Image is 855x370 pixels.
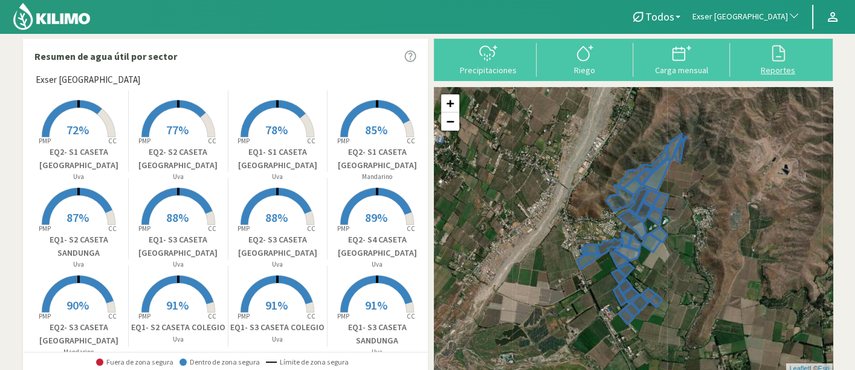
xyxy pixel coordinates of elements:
[266,358,349,366] span: Límite de zona segura
[96,358,173,366] span: Fuera de zona segura
[66,210,89,225] span: 87%
[265,297,288,313] span: 91%
[39,224,51,233] tspan: PMP
[30,172,129,182] p: Uva
[30,259,129,270] p: Uva
[208,312,216,320] tspan: CC
[109,224,117,233] tspan: CC
[109,312,117,320] tspan: CC
[36,73,140,87] span: Exser [GEOGRAPHIC_DATA]
[34,49,177,63] p: Resumen de agua útil por sector
[30,146,129,172] p: EQ2- S1 CASETA [GEOGRAPHIC_DATA]
[66,297,89,313] span: 90%
[327,321,427,347] p: EQ1- S3 CASETA SANDUNGA
[327,172,427,182] p: Mandarino
[337,312,349,320] tspan: PMP
[407,137,416,145] tspan: CC
[308,224,316,233] tspan: CC
[129,321,228,334] p: EQ1- S2 CASETA COLEGIO
[237,137,250,145] tspan: PMP
[228,259,327,270] p: Uva
[237,312,250,320] tspan: PMP
[327,233,427,259] p: EQ2- S4 CASETA [GEOGRAPHIC_DATA]
[365,122,387,137] span: 85%
[228,334,327,345] p: Uva
[540,66,630,74] div: Riego
[337,137,349,145] tspan: PMP
[109,137,117,145] tspan: CC
[228,146,327,172] p: EQ1- S1 CASETA [GEOGRAPHIC_DATA]
[327,146,427,172] p: EQ2- S1 CASETA [GEOGRAPHIC_DATA]
[407,224,416,233] tspan: CC
[441,94,459,112] a: Zoom in
[129,259,228,270] p: Uva
[166,297,189,313] span: 91%
[441,112,459,131] a: Zoom out
[138,312,150,320] tspan: PMP
[39,137,51,145] tspan: PMP
[637,66,726,74] div: Carga mensual
[308,137,316,145] tspan: CC
[537,43,633,75] button: Riego
[237,224,250,233] tspan: PMP
[208,137,216,145] tspan: CC
[645,10,674,23] span: Todos
[734,66,823,74] div: Reportes
[327,347,427,357] p: Uva
[129,334,228,345] p: Uva
[30,233,129,259] p: EQ1- S2 CASETA SANDUNGA
[692,11,788,23] span: Exser [GEOGRAPHIC_DATA]
[129,233,228,259] p: EQ1- S3 CASETA [GEOGRAPHIC_DATA]
[208,224,216,233] tspan: CC
[166,122,189,137] span: 77%
[129,146,228,172] p: EQ2- S2 CASETA [GEOGRAPHIC_DATA]
[265,210,288,225] span: 88%
[30,321,129,347] p: EQ2- S3 CASETA [GEOGRAPHIC_DATA]
[365,210,387,225] span: 89%
[129,172,228,182] p: Uva
[30,347,129,357] p: Mandarino
[730,43,827,75] button: Reportes
[138,224,150,233] tspan: PMP
[12,2,91,31] img: Kilimo
[633,43,730,75] button: Carga mensual
[39,312,51,320] tspan: PMP
[327,259,427,270] p: Uva
[308,312,316,320] tspan: CC
[686,4,806,30] button: Exser [GEOGRAPHIC_DATA]
[66,122,89,137] span: 72%
[179,358,260,366] span: Dentro de zona segura
[444,66,533,74] div: Precipitaciones
[228,233,327,259] p: EQ2- S3 CASETA [GEOGRAPHIC_DATA]
[166,210,189,225] span: 88%
[407,312,416,320] tspan: CC
[228,172,327,182] p: Uva
[265,122,288,137] span: 78%
[228,321,327,334] p: EQ1- S3 CASETA COLEGIO
[440,43,537,75] button: Precipitaciones
[365,297,387,313] span: 91%
[138,137,150,145] tspan: PMP
[337,224,349,233] tspan: PMP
